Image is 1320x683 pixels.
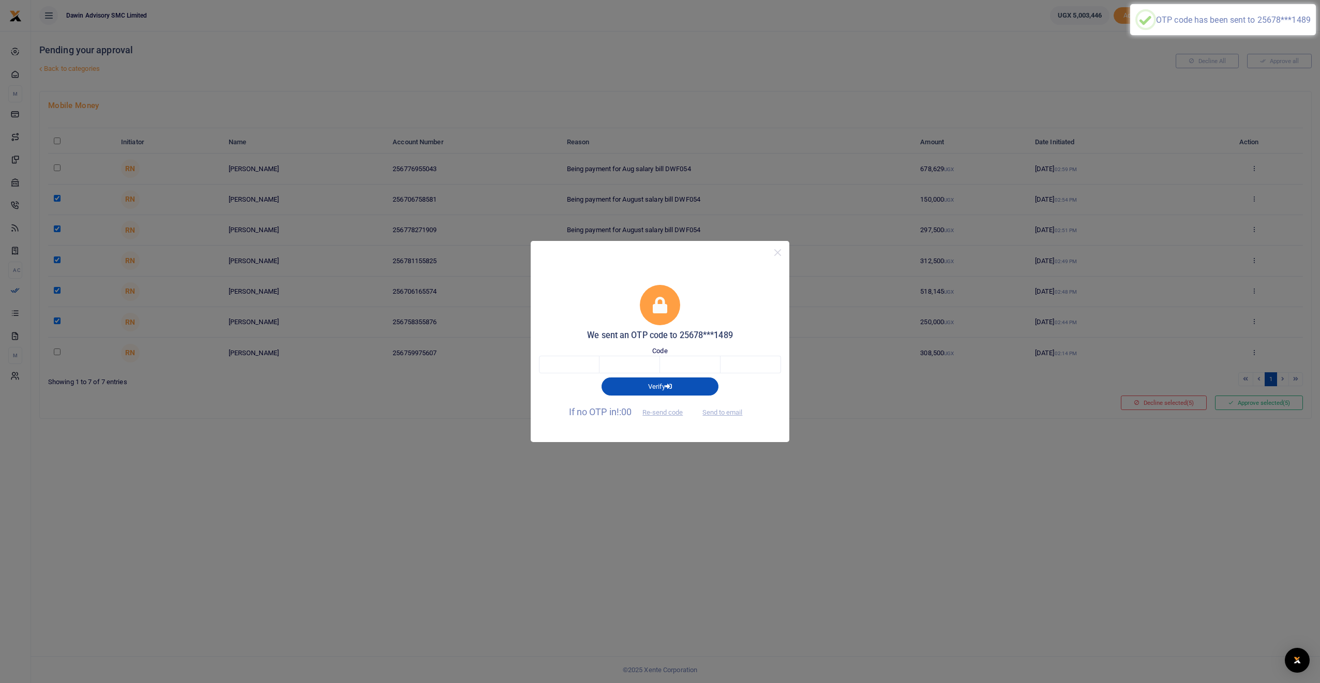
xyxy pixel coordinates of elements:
div: OTP code has been sent to 25678***1489 [1156,15,1311,25]
span: !:00 [617,406,632,417]
span: If no OTP in [569,406,692,417]
button: Verify [602,377,718,395]
button: Close [770,245,785,260]
div: Open Intercom Messenger [1285,648,1310,673]
h5: We sent an OTP code to 25678***1489 [539,330,781,341]
label: Code [652,346,667,356]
